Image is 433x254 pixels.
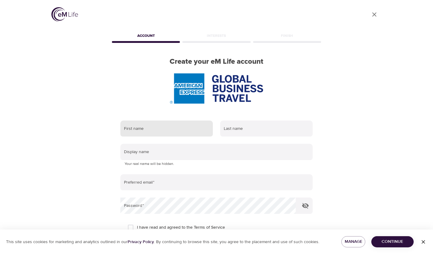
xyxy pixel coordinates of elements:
[194,224,225,231] a: Terms of Service
[128,239,154,245] a: Privacy Policy
[376,238,409,246] span: Continue
[371,236,414,247] button: Continue
[137,224,225,231] span: I have read and agreed to the
[125,161,308,167] p: Your real name will be hidden.
[51,7,78,21] img: logo
[346,238,360,246] span: Manage
[111,57,322,66] h2: Create your eM Life account
[341,236,365,247] button: Manage
[170,73,263,104] img: AmEx%20GBT%20logo.png
[367,7,382,22] a: close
